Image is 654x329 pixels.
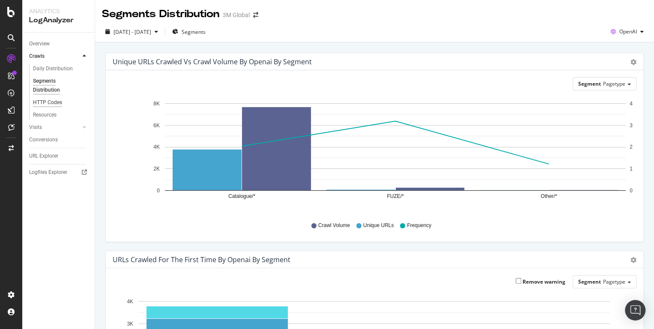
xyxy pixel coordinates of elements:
[541,194,557,200] text: Other/*
[127,299,133,305] text: 4K
[29,123,42,132] div: Visits
[630,101,633,107] text: 4
[516,278,565,285] label: Remove warning
[127,321,133,327] text: 3K
[153,123,160,129] text: 6K
[228,194,255,200] text: Catalogue/*
[113,97,636,214] svg: A chart.
[182,28,206,36] span: Segments
[603,80,625,87] span: Pagetype
[223,11,250,19] div: 3M Global
[169,25,209,39] button: Segments
[625,300,645,320] div: Open Intercom Messenger
[153,166,160,172] text: 2K
[33,98,62,107] div: HTTP Codes
[102,7,219,21] div: Segments Distribution
[29,15,88,25] div: LogAnalyzer
[29,123,80,132] a: Visits
[153,101,160,107] text: 8K
[363,222,394,229] span: Unique URLs
[153,144,160,150] text: 4K
[516,278,521,284] input: Remove warning
[113,28,151,36] span: [DATE] - [DATE]
[578,278,601,285] span: Segment
[29,52,45,61] div: Crawls
[33,64,89,73] a: Daily Distribution
[29,152,58,161] div: URL Explorer
[607,25,647,39] button: OpenAI
[630,166,633,172] text: 1
[33,77,89,95] a: Segments Distribution
[29,152,89,161] a: URL Explorer
[29,168,89,177] a: Logfiles Explorer
[157,188,160,194] text: 0
[253,12,258,18] div: arrow-right-arrow-left
[387,194,404,200] text: FUZE/*
[33,64,73,73] div: Daily Distribution
[29,39,89,48] a: Overview
[33,98,89,107] a: HTTP Codes
[630,144,633,150] text: 2
[630,59,636,65] div: gear
[630,188,633,194] text: 0
[603,278,625,285] span: Pagetype
[33,111,89,120] a: Resources
[113,57,312,66] div: Unique URLs Crawled vs Crawl Volume by openai by Segment
[578,80,601,87] span: Segment
[29,52,80,61] a: Crawls
[113,255,290,264] div: URLs Crawled for the First Time by openai by Segment
[630,123,633,129] text: 3
[33,77,81,95] div: Segments Distribution
[33,111,57,120] div: Resources
[630,257,636,263] div: gear
[407,222,431,229] span: Frequency
[318,222,350,229] span: Crawl Volume
[29,135,89,144] a: Conversions
[29,168,67,177] div: Logfiles Explorer
[29,39,50,48] div: Overview
[102,25,161,39] button: [DATE] - [DATE]
[29,135,58,144] div: Conversions
[29,7,88,15] div: Analytics
[619,28,637,35] span: OpenAI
